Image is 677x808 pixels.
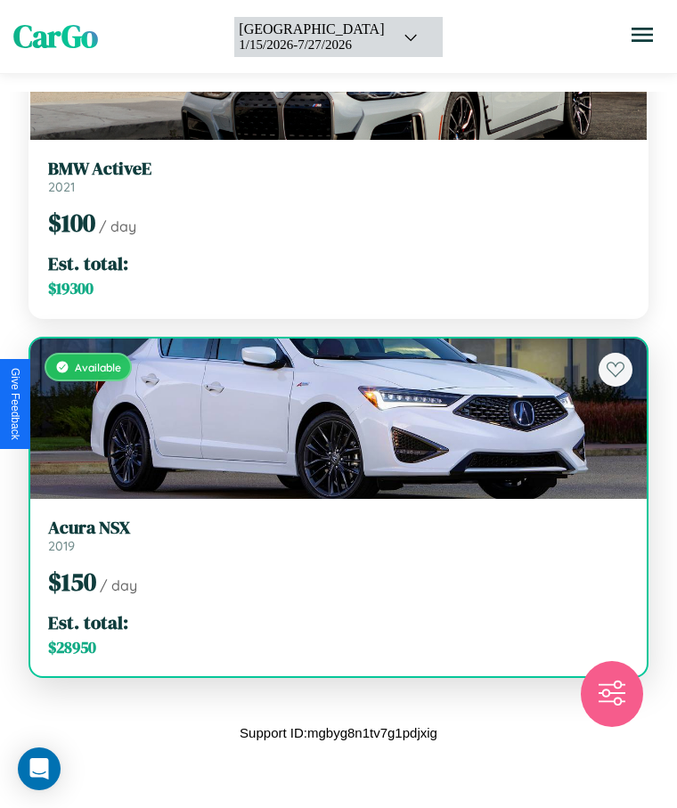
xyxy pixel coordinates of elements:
[48,158,629,195] a: BMW ActiveE2021
[99,217,136,235] span: / day
[239,21,384,37] div: [GEOGRAPHIC_DATA]
[48,206,95,240] span: $ 100
[100,576,137,594] span: / day
[48,637,96,658] span: $ 28950
[9,368,21,440] div: Give Feedback
[48,609,128,635] span: Est. total:
[48,179,75,195] span: 2021
[48,517,629,538] h3: Acura NSX
[48,158,629,179] h3: BMW ActiveE
[48,278,94,299] span: $ 19300
[48,250,128,276] span: Est. total:
[239,37,384,53] div: 1 / 15 / 2026 - 7 / 27 / 2026
[48,538,75,554] span: 2019
[13,15,98,58] span: CarGo
[48,517,629,554] a: Acura NSX2019
[240,721,437,745] p: Support ID: mgbyg8n1tv7g1pdjxig
[48,565,96,599] span: $ 150
[75,361,121,374] span: Available
[18,747,61,790] div: Open Intercom Messenger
